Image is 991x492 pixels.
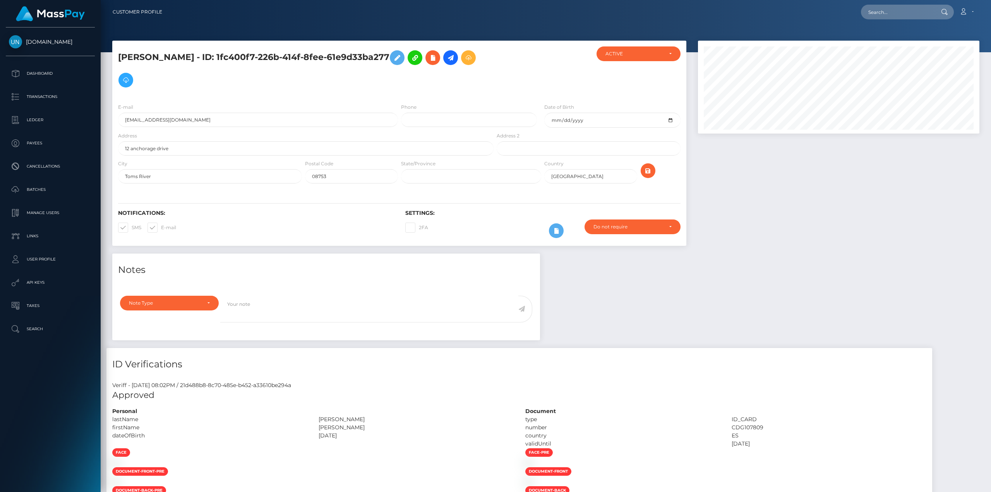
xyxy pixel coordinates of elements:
label: Address [118,132,137,139]
label: Date of Birth [544,104,574,111]
h6: Notifications: [118,210,394,216]
img: Unlockt.me [9,35,22,48]
p: Transactions [9,91,92,103]
span: document-front-pre [112,467,168,476]
img: 7d2b2bfa-b137-488d-9691-07ab3ebd9d90 [112,479,118,485]
button: Do not require [585,219,681,234]
a: User Profile [6,250,95,269]
p: Search [9,323,92,335]
label: Country [544,160,564,167]
strong: Document [525,408,556,415]
div: [DATE] [313,432,519,440]
div: [DATE] [726,440,932,448]
label: E-mail [118,104,133,111]
a: Transactions [6,87,95,106]
a: Customer Profile [113,4,162,20]
a: Batches [6,180,95,199]
h5: Approved [112,389,926,401]
a: Ledger [6,110,95,130]
img: MassPay Logo [16,6,85,21]
strong: Personal [112,408,137,415]
label: SMS [118,223,141,233]
div: [PERSON_NAME] [313,415,519,423]
div: Veriff - [DATE] 08:02PM / 21d488b8-8c70-485e-b452-a33610be294a [106,381,932,389]
img: 003d48de-4a36-4584-be59-098d916ef8ea [525,479,532,485]
img: c834a649-97cc-42b0-b8e5-a21796de7a07 [525,460,532,466]
p: Links [9,230,92,242]
div: Note Type [129,300,201,306]
div: ACTIVE [605,51,663,57]
label: E-mail [147,223,176,233]
a: Manage Users [6,203,95,223]
p: Taxes [9,300,92,312]
div: Do not require [593,224,663,230]
label: 2FA [405,223,428,233]
div: number [520,423,726,432]
span: face-pre [525,448,553,457]
p: Batches [9,184,92,195]
a: Taxes [6,296,95,315]
div: type [520,415,726,423]
p: Ledger [9,114,92,126]
input: Search... [861,5,934,19]
div: ID_CARD [726,415,932,423]
label: Postal Code [305,160,333,167]
div: ES [726,432,932,440]
button: ACTIVE [597,46,681,61]
div: validUntil [520,440,726,448]
label: Phone [401,104,417,111]
h6: Settings: [405,210,681,216]
h4: ID Verifications [112,358,926,371]
p: Payees [9,137,92,149]
div: CDG107809 [726,423,932,432]
div: dateOfBirth [106,432,313,440]
h5: [PERSON_NAME] - ID: 1fc400f7-226b-414f-8fee-61e9d33ba277 [118,46,489,91]
a: Payees [6,134,95,153]
img: d351edd2-8c34-407a-82f2-a67287aaccb7 [112,460,118,466]
span: face [112,448,130,457]
div: [PERSON_NAME] [313,423,519,432]
div: lastName [106,415,313,423]
p: Cancellations [9,161,92,172]
a: Initiate Payout [443,50,458,65]
a: Dashboard [6,64,95,83]
p: Dashboard [9,68,92,79]
label: State/Province [401,160,435,167]
label: Address 2 [497,132,520,139]
a: Links [6,226,95,246]
label: City [118,160,127,167]
p: API Keys [9,277,92,288]
a: Search [6,319,95,339]
a: Cancellations [6,157,95,176]
p: Manage Users [9,207,92,219]
button: Note Type [120,296,219,310]
h4: Notes [118,263,534,277]
a: API Keys [6,273,95,292]
p: User Profile [9,254,92,265]
span: document-front [525,467,571,476]
span: [DOMAIN_NAME] [6,38,95,45]
div: firstName [106,423,313,432]
div: country [520,432,726,440]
